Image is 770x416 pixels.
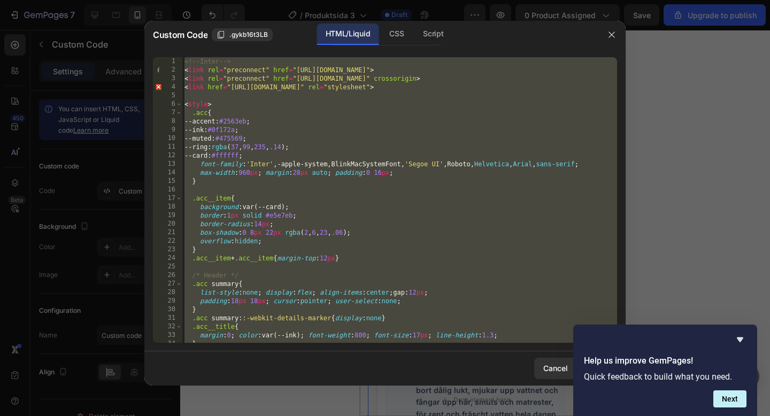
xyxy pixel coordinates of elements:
[153,126,182,134] div: 9
[153,74,182,83] div: 3
[153,28,207,41] span: Custom Code
[153,271,182,280] div: 26
[153,331,182,340] div: 33
[153,66,182,74] div: 2
[534,358,577,379] button: Cancel
[212,28,273,41] button: .gykb16t3LB
[153,245,182,254] div: 23
[153,305,182,314] div: 30
[584,355,746,367] h2: Help us improve GemPages!
[56,307,199,391] p: Fontänen är utrustad med ett avancerat filtreringssystem som består av aktivt kol, bomullslager o...
[153,143,182,151] div: 11
[153,168,182,177] div: 14
[153,263,182,271] div: 25
[56,144,199,172] h4: Smart vattennivåfönster och rostfritt stål
[153,177,182,186] div: 15
[21,73,67,82] div: Custom Code
[56,290,199,304] h4: Fyra lagers filtreringssystem
[153,322,182,331] div: 32
[584,372,746,382] p: Quick feedback to build what you need.
[153,280,182,288] div: 27
[153,237,182,245] div: 22
[153,203,182,211] div: 18
[713,390,746,407] button: Next question
[153,117,182,126] div: 8
[153,109,182,117] div: 7
[153,228,182,237] div: 21
[414,24,452,45] div: Script
[153,340,182,348] div: 34
[153,57,182,66] div: 1
[153,83,182,91] div: 4
[229,30,268,40] span: .gykb16t3LB
[26,113,110,125] h3: Produktbeskrivning
[58,55,164,64] span: - Maria, [GEOGRAPHIC_DATA]
[153,186,182,194] div: 16
[153,220,182,228] div: 20
[153,211,182,220] div: 19
[153,134,182,143] div: 10
[381,24,412,45] div: CSS
[56,175,199,271] p: Vår nya design har ett praktiskt fönster som visar vattennivån, så att du enkelt kan hålla koll u...
[153,288,182,297] div: 28
[153,314,182,322] div: 31
[734,333,746,346] button: Hide survey
[543,363,568,374] div: Cancel
[317,24,379,45] div: HTML/Liquid
[94,366,150,374] div: Drop element here
[153,254,182,263] div: 24
[584,333,746,407] div: Help us improve GemPages!
[153,297,182,305] div: 29
[153,91,182,100] div: 5
[153,160,182,168] div: 13
[153,100,182,109] div: 6
[153,194,182,203] div: 17
[153,151,182,160] div: 12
